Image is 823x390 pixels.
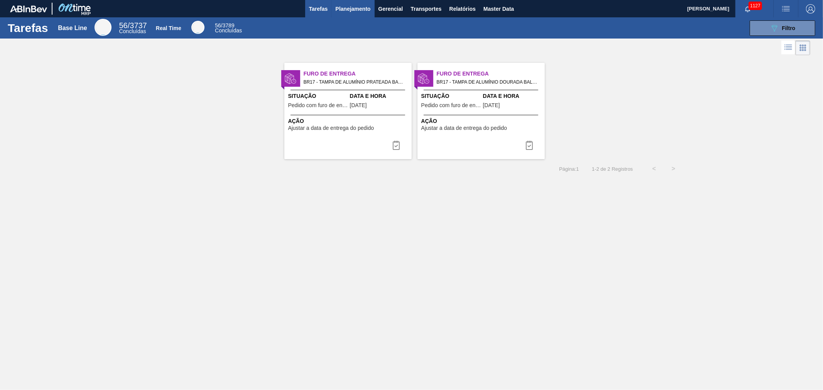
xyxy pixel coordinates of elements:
span: Pedido com furo de entrega [288,103,348,108]
span: Página : 1 [559,166,579,172]
div: Real Time [191,21,204,34]
span: Transportes [411,4,441,13]
span: / 3737 [119,21,147,30]
h1: Tarefas [8,24,48,32]
span: 1 - 2 de 2 Registros [590,166,633,172]
span: Ação [288,117,410,125]
div: Base Line [119,22,147,34]
span: Ajustar a data de entrega do pedido [288,125,374,131]
span: Ajustar a data de entrega do pedido [421,125,507,131]
span: / 3789 [215,22,235,29]
span: Pedido com furo de entrega [421,103,481,108]
span: Concluídas [215,27,242,34]
div: Real Time [156,25,181,31]
span: Situação [288,92,348,100]
div: Base Line [58,25,87,32]
img: Logout [806,4,815,13]
button: icon-task complete [387,138,406,153]
button: Filtro [750,20,815,36]
button: Notificações [735,3,760,14]
span: 56 [215,22,221,29]
img: status [418,73,429,84]
span: Tarefas [309,4,328,13]
button: < [644,159,664,178]
div: Base Line [95,19,112,36]
span: Data e Hora [350,92,410,100]
span: BR17 - TAMPA DE ALUMÍNIO PRATEADA BALL CDL Pedido - 2037129 [304,78,406,86]
span: BR17 - TAMPA DE ALUMÍNIO DOURADA BALL CDL Pedido - 2034525 [437,78,539,86]
span: Concluídas [119,28,146,34]
button: icon-task complete [520,138,539,153]
span: Ação [421,117,543,125]
span: Situação [421,92,481,100]
span: Master Data [483,4,514,13]
span: Furo de Entrega [437,70,545,78]
span: Data e Hora [483,92,543,100]
div: Visão em Lista [781,40,796,55]
div: Visão em Cards [796,40,810,55]
img: status [285,73,296,84]
img: icon-task complete [525,141,534,150]
div: Real Time [215,23,242,33]
span: Filtro [782,25,796,31]
span: Furo de Entrega [304,70,412,78]
button: > [664,159,683,178]
span: Gerencial [379,4,403,13]
span: 1127 [749,2,762,10]
span: Planejamento [335,4,370,13]
span: 21/09/2025, [483,103,500,108]
span: 24/09/2025, [350,103,367,108]
img: userActions [781,4,791,13]
span: Relatórios [449,4,475,13]
div: Completar tarefa: 30178104 [387,138,406,153]
img: TNhmsLtSVTkK8tSr43FrP2fwEKptu5GPRR3wAAAABJRU5ErkJggg== [10,5,47,12]
div: Completar tarefa: 30178105 [520,138,539,153]
span: 56 [119,21,128,30]
img: icon-task complete [392,141,401,150]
